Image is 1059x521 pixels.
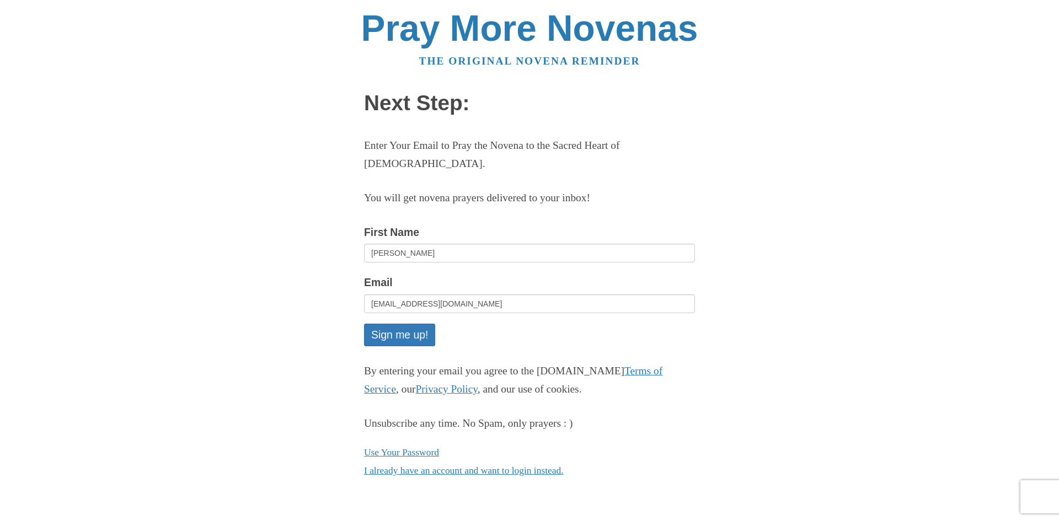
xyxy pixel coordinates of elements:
[364,447,439,458] a: Use Your Password
[364,189,695,207] p: You will get novena prayers delivered to your inbox!
[361,8,698,49] a: Pray More Novenas
[364,223,419,241] label: First Name
[364,273,393,292] label: Email
[364,324,435,346] button: Sign me up!
[419,55,640,67] a: The original novena reminder
[364,362,695,399] p: By entering your email you agree to the [DOMAIN_NAME] , our , and our use of cookies.
[364,244,695,262] input: Optional
[364,92,695,115] h1: Next Step:
[364,465,564,476] a: I already have an account and want to login instead.
[364,137,695,173] p: Enter Your Email to Pray the Novena to the Sacred Heart of [DEMOGRAPHIC_DATA].
[364,415,695,433] div: Unsubscribe any time. No Spam, only prayers : )
[416,383,478,395] a: Privacy Policy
